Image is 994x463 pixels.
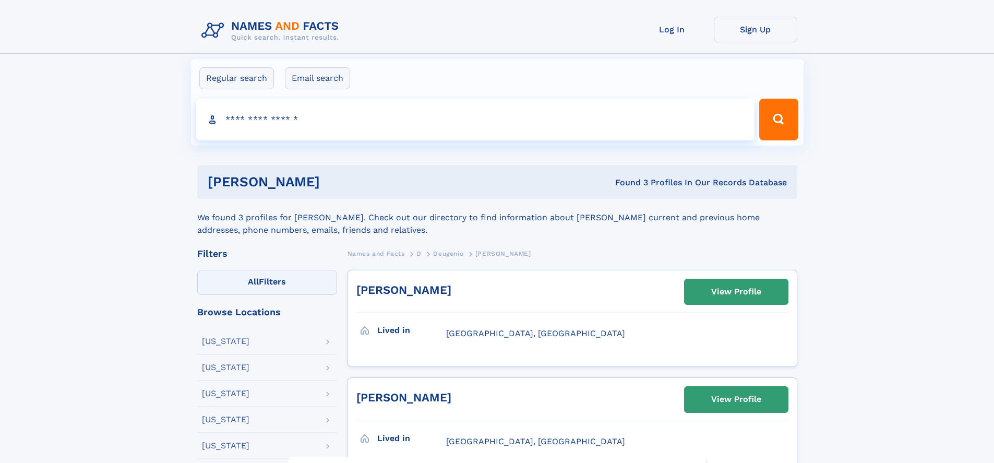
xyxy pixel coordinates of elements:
[433,250,463,257] span: Deugenio
[468,177,787,188] div: Found 3 Profiles In Our Records Database
[475,250,531,257] span: [PERSON_NAME]
[356,391,451,404] a: [PERSON_NAME]
[197,270,337,295] label: Filters
[433,247,463,260] a: Deugenio
[416,247,422,260] a: D
[248,277,259,287] span: All
[197,307,337,317] div: Browse Locations
[685,279,788,304] a: View Profile
[202,389,249,398] div: [US_STATE]
[446,328,625,338] span: [GEOGRAPHIC_DATA], [GEOGRAPHIC_DATA]
[197,17,348,45] img: Logo Names and Facts
[197,249,337,258] div: Filters
[630,17,714,42] a: Log In
[685,387,788,412] a: View Profile
[446,436,625,446] span: [GEOGRAPHIC_DATA], [GEOGRAPHIC_DATA]
[711,280,761,304] div: View Profile
[377,430,446,447] h3: Lived in
[348,247,405,260] a: Names and Facts
[416,250,422,257] span: D
[377,322,446,339] h3: Lived in
[285,67,350,89] label: Email search
[199,67,274,89] label: Regular search
[202,442,249,450] div: [US_STATE]
[202,415,249,424] div: [US_STATE]
[197,199,797,236] div: We found 3 profiles for [PERSON_NAME]. Check out our directory to find information about [PERSON_...
[196,99,755,140] input: search input
[759,99,798,140] button: Search Button
[202,363,249,372] div: [US_STATE]
[202,337,249,346] div: [US_STATE]
[208,175,468,188] h1: [PERSON_NAME]
[356,283,451,296] a: [PERSON_NAME]
[711,387,761,411] div: View Profile
[714,17,797,42] a: Sign Up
